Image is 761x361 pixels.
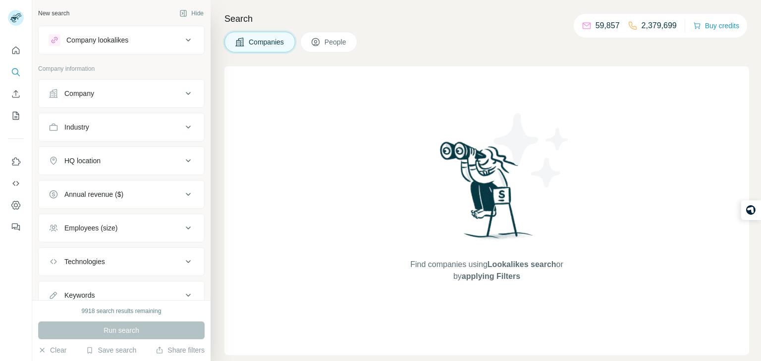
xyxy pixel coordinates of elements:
[642,20,677,32] p: 2,379,699
[462,272,520,280] span: applying Filters
[64,189,123,199] div: Annual revenue ($)
[407,259,566,282] span: Find companies using or by
[64,122,89,132] div: Industry
[39,182,204,206] button: Annual revenue ($)
[39,216,204,240] button: Employees (size)
[39,149,204,173] button: HQ location
[488,260,556,269] span: Lookalikes search
[64,89,94,98] div: Company
[8,85,24,103] button: Enrich CSV
[39,115,204,139] button: Industry
[39,250,204,273] button: Technologies
[38,9,69,18] div: New search
[8,175,24,192] button: Use Surfe API
[64,257,105,267] div: Technologies
[596,20,620,32] p: 59,857
[64,223,117,233] div: Employees (size)
[156,345,205,355] button: Share filters
[86,345,136,355] button: Save search
[435,139,539,249] img: Surfe Illustration - Woman searching with binoculars
[64,156,101,166] div: HQ location
[487,106,576,195] img: Surfe Illustration - Stars
[8,107,24,125] button: My lists
[8,153,24,171] button: Use Surfe on LinkedIn
[325,37,347,47] span: People
[224,12,749,26] h4: Search
[38,64,205,73] p: Company information
[8,218,24,236] button: Feedback
[39,82,204,105] button: Company
[8,63,24,81] button: Search
[8,196,24,214] button: Dashboard
[39,283,204,307] button: Keywords
[172,6,211,21] button: Hide
[64,290,95,300] div: Keywords
[66,35,128,45] div: Company lookalikes
[39,28,204,52] button: Company lookalikes
[82,307,162,316] div: 9918 search results remaining
[249,37,285,47] span: Companies
[38,345,66,355] button: Clear
[693,19,739,33] button: Buy credits
[8,42,24,59] button: Quick start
